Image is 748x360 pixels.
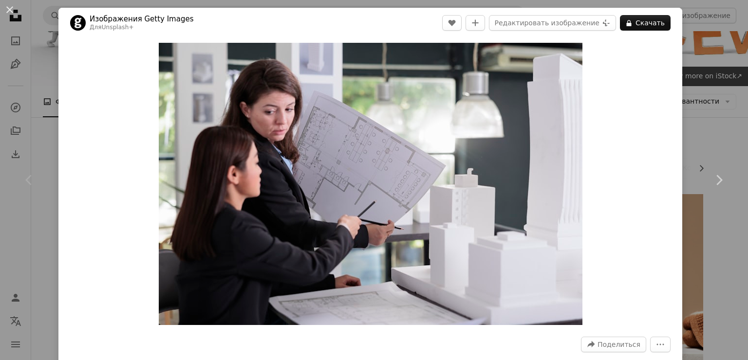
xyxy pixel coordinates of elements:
[466,15,485,31] button: Добавить в коллекцию
[581,337,646,352] button: Поделитесь этим изображением
[598,341,640,348] ya-tr-span: Поделиться
[690,133,748,227] a: Далее
[636,16,665,30] ya-tr-span: Скачать
[70,15,86,31] img: Перейдите в профиль Getty Images
[159,43,582,325] img: Архитектор и инженер с чертежами в руках обсуждают эскиз строительного проекта, работая с САПР в ...
[442,15,462,31] button: Нравится
[650,337,671,352] button: Больше Действий
[90,15,193,23] ya-tr-span: Изображения Getty Images
[159,43,582,325] button: Увеличьте масштаб этого изображения
[620,15,671,31] button: Скачать
[102,24,134,31] a: Unsplash+
[489,15,616,31] button: Редактировать изображение
[90,24,102,31] ya-tr-span: Для
[494,16,599,30] ya-tr-span: Редактировать изображение
[90,14,193,24] a: Изображения Getty Images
